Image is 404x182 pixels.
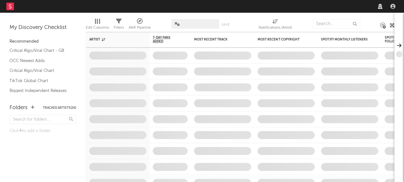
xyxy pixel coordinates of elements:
div: Edit Columns [86,16,109,34]
div: Folders [10,104,28,112]
div: Filters [114,24,124,31]
div: Notifications (Artist) [259,24,292,31]
input: Search... [313,19,360,29]
a: OCC Newest Adds [10,57,70,64]
span: 7-Day Fans Added [153,36,178,43]
div: Filters [114,16,124,34]
a: Critical Algo/Viral Chart - GB [10,47,70,54]
div: Recommended [10,38,76,45]
div: Notifications (Artist) [259,16,292,34]
a: TikTok Global Chart [10,77,70,84]
div: Edit Columns [86,24,109,31]
div: Artist [89,38,137,41]
button: Tracked Artists(26) [43,106,76,109]
button: Save [221,23,230,26]
div: Most Recent Track [194,38,242,41]
div: Click to add a folder. [10,127,76,135]
a: Biggest Independent Releases This Week [10,87,70,100]
div: My Discovery Checklist [10,24,76,31]
div: Spotify Monthly Listeners [321,38,369,41]
input: Search for folders... [10,115,76,124]
div: Most Recent Copyright [258,38,305,41]
a: Critical Algo/Viral Chart [10,67,70,74]
div: A&R Pipeline [129,16,151,34]
div: A&R Pipeline [129,24,151,31]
